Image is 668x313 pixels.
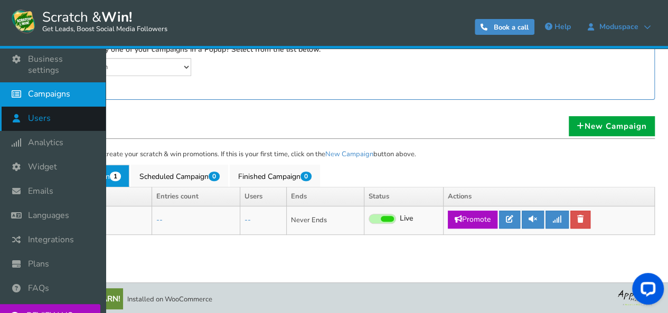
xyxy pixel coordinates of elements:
a: Book a call [475,19,534,35]
a: -- [244,215,251,225]
th: Actions [444,187,655,206]
span: Analytics [28,137,63,148]
span: 1 [110,172,121,181]
th: Entries count [152,187,240,206]
iframe: LiveChat chat widget [624,269,668,313]
a: Scheduled Campaign [131,165,228,187]
span: FAQs [28,283,49,294]
span: Users [28,113,51,124]
h1: Campaigns [46,118,655,139]
a: New Campaign [569,116,655,136]
span: Moduspace [594,23,644,31]
a: Scratch &Win! Get Leads, Boost Social Media Followers [11,8,167,34]
small: Get Leads, Boost Social Media Followers [42,25,167,34]
a: Finished Campaign [230,165,320,187]
th: Users [240,187,287,206]
a: -- [156,215,163,225]
label: Want to display one of your campaigns in a Popup? Select from the list below. [55,45,321,55]
span: Scratch & [37,8,167,34]
span: Plans [28,259,49,270]
span: Help [554,22,571,32]
span: Installed on WooCommerce [127,295,212,304]
span: Languages [28,210,69,221]
span: Emails [28,186,53,197]
img: Scratch and Win [11,8,37,34]
a: New Campaign [325,149,373,159]
span: Campaigns [28,89,70,100]
th: Ends [287,187,364,206]
p: Use this section to create your scratch & win promotions. If this is your first time, click on th... [46,149,655,160]
a: Help [540,18,576,35]
span: Widget [28,162,57,173]
th: Status [364,187,444,206]
span: 0 [300,172,312,181]
img: bg_logo_foot.webp [618,288,660,306]
td: Never Ends [287,206,364,234]
span: Integrations [28,234,74,245]
span: Business settings [28,54,95,76]
strong: Win! [101,8,132,26]
span: Live [400,214,413,224]
span: 0 [209,172,220,181]
span: Book a call [494,23,529,32]
a: Promote [448,211,497,229]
